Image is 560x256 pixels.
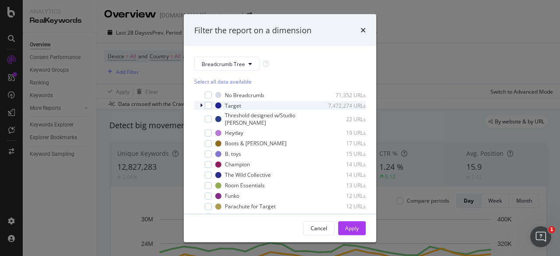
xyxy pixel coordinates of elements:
[323,171,366,179] div: 14 URLs
[345,224,359,231] div: Apply
[548,226,555,233] span: 1
[323,150,366,158] div: 15 URLs
[323,192,366,200] div: 12 URLs
[225,112,318,126] div: Threshold designed w/Studio [PERSON_NAME]
[194,57,259,71] button: Breadcrumb Tree
[225,213,278,221] div: [GEOGRAPHIC_DATA]
[184,14,376,242] div: modal
[323,91,366,98] div: 71,352 URLs
[323,182,366,189] div: 13 URLs
[323,203,366,210] div: 12 URLs
[225,192,239,200] div: Funko
[323,213,366,221] div: 11 URLs
[530,226,551,247] iframe: Intercom live chat
[194,25,311,36] div: Filter the report on a dimension
[225,91,264,98] div: No Breadcrumb
[225,140,287,147] div: Boots & [PERSON_NAME]
[225,150,241,158] div: B. toys
[311,224,327,231] div: Cancel
[330,115,366,123] div: 22 URLs
[225,102,241,109] div: Target
[202,60,245,67] span: Breadcrumb Tree
[194,78,366,85] div: Select all data available
[225,171,271,179] div: The Wild Collective
[225,182,265,189] div: Room Essentials
[225,161,250,168] div: Champion
[225,129,243,137] div: Heyday
[338,221,366,235] button: Apply
[303,221,335,235] button: Cancel
[323,161,366,168] div: 14 URLs
[360,25,366,36] div: times
[225,203,276,210] div: Parachute for Target
[323,102,366,109] div: 7,472,274 URLs
[323,140,366,147] div: 17 URLs
[323,129,366,137] div: 19 URLs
